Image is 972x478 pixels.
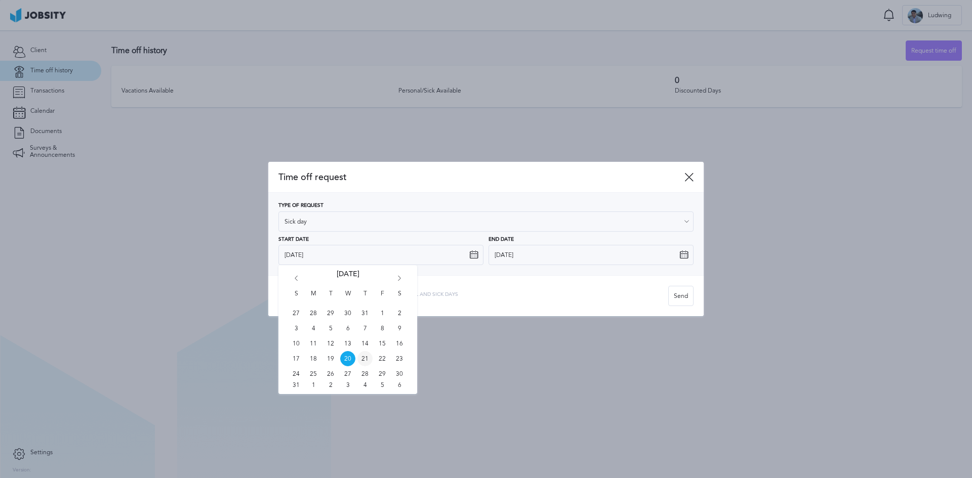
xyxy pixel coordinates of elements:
span: Fri Aug 15 2025 [375,336,390,351]
span: F [375,290,390,306]
span: Tue Aug 12 2025 [323,336,338,351]
span: Fri Aug 29 2025 [375,366,390,381]
span: End Date [489,237,514,243]
span: Wed Aug 13 2025 [340,336,355,351]
span: Thu Aug 21 2025 [357,351,373,366]
span: Sat Aug 30 2025 [392,366,407,381]
span: Mon Aug 18 2025 [306,351,321,366]
span: Sun Jul 27 2025 [289,306,304,321]
span: [DATE] [337,270,359,290]
span: Sat Aug 16 2025 [392,336,407,351]
span: Fri Aug 08 2025 [375,321,390,336]
button: Send [668,286,694,306]
span: Fri Sep 05 2025 [375,381,390,389]
span: Sun Aug 31 2025 [289,381,304,389]
span: Tue Aug 19 2025 [323,351,338,366]
span: Type of Request [278,203,323,209]
span: Mon Sep 01 2025 [306,381,321,389]
span: Sun Aug 17 2025 [289,351,304,366]
span: Fri Aug 01 2025 [375,306,390,321]
span: Wed Sep 03 2025 [340,381,355,389]
span: Thu Aug 14 2025 [357,336,373,351]
span: Mon Aug 04 2025 [306,321,321,336]
span: Wed Jul 30 2025 [340,306,355,321]
span: T [357,290,373,306]
span: W [340,290,355,306]
div: Send [669,286,693,307]
span: S [289,290,304,306]
span: Sun Aug 10 2025 [289,336,304,351]
span: Wed Aug 20 2025 [340,351,355,366]
span: Fri Aug 22 2025 [375,351,390,366]
span: Wed Aug 27 2025 [340,366,355,381]
span: Tue Sep 02 2025 [323,381,338,389]
span: Thu Aug 07 2025 [357,321,373,336]
span: Sun Aug 03 2025 [289,321,304,336]
span: Mon Jul 28 2025 [306,306,321,321]
i: Go forward 1 month [395,276,404,285]
span: Sun Aug 24 2025 [289,366,304,381]
span: Mon Aug 11 2025 [306,336,321,351]
span: Start Date [278,237,309,243]
span: Tue Aug 05 2025 [323,321,338,336]
span: Sat Sep 06 2025 [392,381,407,389]
i: Go back 1 month [292,276,301,285]
span: Time off request [278,172,684,183]
span: S [392,290,407,306]
span: M [306,290,321,306]
span: Sat Aug 23 2025 [392,351,407,366]
span: Sat Aug 09 2025 [392,321,407,336]
span: Mon Aug 25 2025 [306,366,321,381]
span: Wed Aug 06 2025 [340,321,355,336]
span: Tue Aug 26 2025 [323,366,338,381]
span: T [323,290,338,306]
span: Thu Sep 04 2025 [357,381,373,389]
span: Thu Aug 28 2025 [357,366,373,381]
span: Thu Jul 31 2025 [357,306,373,321]
span: Tue Jul 29 2025 [323,306,338,321]
span: Sat Aug 02 2025 [392,306,407,321]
